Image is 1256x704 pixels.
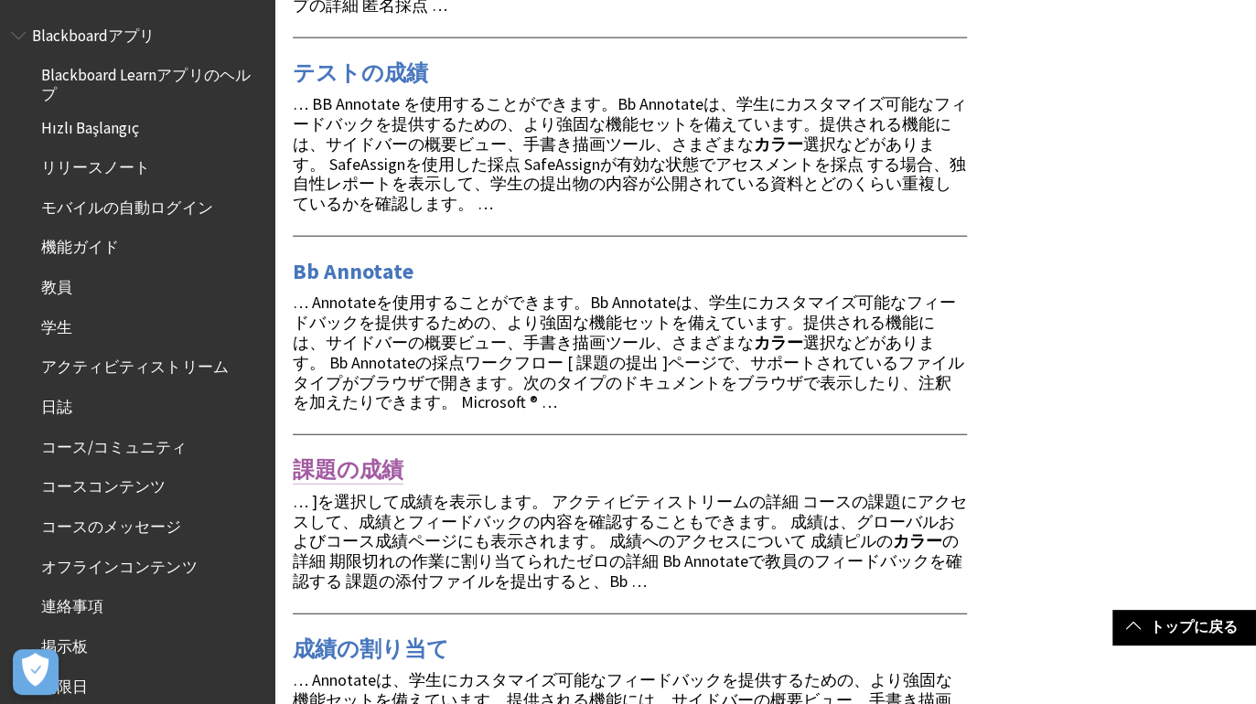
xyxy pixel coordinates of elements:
span: コース/コミュニティ [41,432,187,456]
strong: カラー [754,133,803,155]
span: … BB Annotate を使用することができます。Bb Annotateは、学生にカスタマイズ可能なフィードバックを提供するための、より強固な機能セットを備えています。提供される機能には、サ... [293,93,967,214]
span: Blackboardアプリ [32,20,155,45]
a: テストの成績 [293,59,428,88]
strong: カラー [754,332,803,353]
span: コースコンテンツ [41,472,166,496]
span: オフラインコンテンツ [41,551,197,576]
span: 学生 [41,312,72,336]
span: コースのメッセージ [41,511,181,536]
button: 優先設定センターを開く [13,649,59,695]
strong: カラー [893,530,942,551]
span: Blackboard Learnアプリのヘルプ [41,60,262,103]
span: 期限日 [41,671,88,696]
a: 成績の割り当て [293,635,449,664]
span: 機能ガイド [41,232,119,257]
span: … ]を選択して成績を表示します。 アクティビティストリームの詳細 コースの課題にアクセスして、成績とフィードバックの内容を確認することもできます。 成績は、グローバルおよびコース成績ページにも... [293,491,967,592]
span: Hızlı Başlangıç [41,112,139,137]
span: … Annotateを使用することができます。Bb Annotateは、学生にカスタマイズ可能なフィードバックを提供するための、より強固な機能セットを備えています。提供される機能には、サイドバー... [293,292,964,412]
span: 日誌 [41,391,72,416]
a: Bb Annotate [293,257,413,286]
a: 課題の成績 [293,455,403,485]
span: 掲示板 [41,631,88,656]
a: トップに戻る [1112,610,1256,644]
span: 教員 [41,272,72,296]
span: アクティビティストリーム [41,352,228,377]
span: リリースノート [41,152,150,176]
span: モバイルの自動ログイン [41,192,212,217]
span: 連絡事項 [41,592,103,616]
